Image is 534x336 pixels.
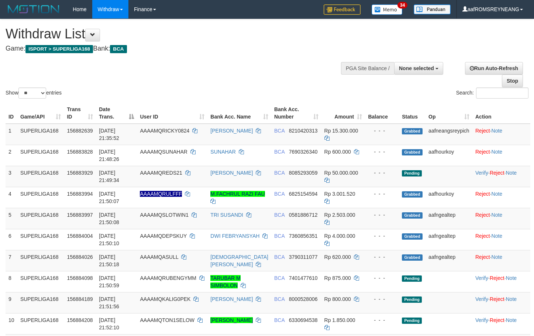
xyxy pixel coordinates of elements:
a: Note [506,317,517,323]
td: · [472,250,530,271]
span: Pending [402,275,422,282]
span: 156884189 [67,296,93,302]
a: Verify [475,170,488,176]
div: - - - [368,253,396,261]
a: [PERSON_NAME] [210,317,253,323]
span: Copy 7401477610 to clipboard [289,275,318,281]
span: [DATE] 21:50:08 [99,212,119,225]
span: 156882639 [67,128,93,134]
span: Copy 0581886712 to clipboard [289,212,318,218]
span: BCA [274,317,285,323]
span: Rp 1.850.000 [324,317,355,323]
a: Reject [475,254,490,260]
a: [PERSON_NAME] [210,128,253,134]
a: M.FACHRUL RAZI FAU [210,191,265,197]
span: Rp 2.503.000 [324,212,355,218]
a: Note [492,149,503,155]
a: Note [492,191,503,197]
input: Search: [476,88,528,99]
div: - - - [368,190,396,198]
button: None selected [394,62,443,75]
div: - - - [368,148,396,155]
td: · · [472,271,530,292]
span: Rp 600.000 [324,149,351,155]
img: Button%20Memo.svg [372,4,403,15]
td: aafhourkoy [426,187,472,208]
span: 156883828 [67,149,93,155]
span: [DATE] 21:50:59 [99,275,119,288]
th: Balance [365,103,399,124]
div: - - - [368,232,396,240]
h1: Withdraw List [6,27,349,41]
span: 156884026 [67,254,93,260]
th: Op: activate to sort column ascending [426,103,472,124]
a: Verify [475,275,488,281]
a: DWI FEBRYANSYAH [210,233,259,239]
th: Bank Acc. Number: activate to sort column ascending [271,103,321,124]
span: Rp 620.000 [324,254,351,260]
span: [DATE] 21:52:10 [99,317,119,330]
a: Reject [490,275,504,281]
div: - - - [368,316,396,324]
a: Reject [490,170,504,176]
span: BCA [274,233,285,239]
td: · [472,124,530,145]
span: Copy 8210420313 to clipboard [289,128,318,134]
td: · · [472,313,530,334]
span: Copy 3790311077 to clipboard [289,254,318,260]
span: Copy 8085293059 to clipboard [289,170,318,176]
a: [PERSON_NAME] [210,170,253,176]
th: Date Trans.: activate to sort column descending [96,103,137,124]
a: Reject [475,212,490,218]
td: 8 [6,271,17,292]
td: SUPERLIGA168 [17,250,64,271]
td: 3 [6,166,17,187]
span: [DATE] 21:50:10 [99,233,119,246]
td: · · [472,292,530,313]
td: · [472,145,530,166]
a: [DEMOGRAPHIC_DATA][PERSON_NAME] [210,254,268,267]
a: Run Auto-Refresh [465,62,523,75]
td: · [472,229,530,250]
a: Reject [475,191,490,197]
span: ISPORT > SUPERLIGA168 [25,45,93,53]
span: Pending [402,296,422,303]
td: SUPERLIGA168 [17,208,64,229]
span: AAAAMQTON1SELOW [140,317,194,323]
td: SUPERLIGA168 [17,271,64,292]
td: 5 [6,208,17,229]
img: MOTION_logo.png [6,4,62,15]
span: Grabbed [402,128,423,134]
span: [DATE] 21:51:56 [99,296,119,309]
td: 6 [6,229,17,250]
span: Copy 6330694538 to clipboard [289,317,318,323]
td: 9 [6,292,17,313]
span: 156883929 [67,170,93,176]
img: panduan.png [414,4,451,14]
select: Showentries [18,88,46,99]
td: · [472,208,530,229]
span: Rp 800.000 [324,296,351,302]
span: BCA [274,128,285,134]
span: BCA [274,212,285,218]
a: Reject [475,233,490,239]
span: Grabbed [402,191,423,198]
span: Rp 3.001.520 [324,191,355,197]
span: BCA [274,191,285,197]
span: Grabbed [402,212,423,219]
span: [DATE] 21:48:26 [99,149,119,162]
a: Note [506,296,517,302]
span: [DATE] 21:50:18 [99,254,119,267]
a: Stop [502,75,523,87]
span: Copy 7690326340 to clipboard [289,149,318,155]
span: Rp 15.300.000 [324,128,358,134]
span: Copy 8000528006 to clipboard [289,296,318,302]
span: BCA [274,275,285,281]
span: BCA [274,296,285,302]
div: PGA Site Balance / [341,62,394,75]
td: 4 [6,187,17,208]
span: Rp 4.000.000 [324,233,355,239]
span: [DATE] 21:35:52 [99,128,119,141]
a: Reject [490,317,504,323]
span: 156883994 [67,191,93,197]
